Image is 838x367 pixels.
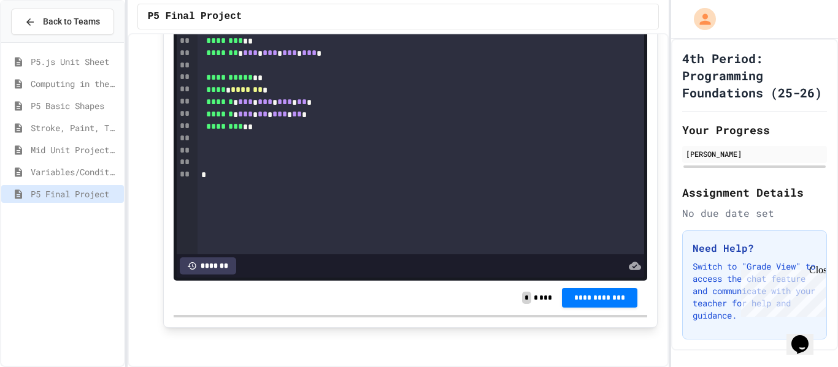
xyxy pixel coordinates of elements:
span: Back to Teams [43,15,100,28]
h2: Your Progress [682,121,827,138]
div: Chat with us now!Close [5,5,85,78]
span: Variables/Conditionals/Animation [31,165,119,178]
h1: 4th Period: Programming Foundations (25-26) [682,50,827,101]
p: Switch to "Grade View" to access the chat feature and communicate with your teacher for help and ... [693,260,817,322]
span: P5 Final Project [148,9,242,24]
button: Back to Teams [11,9,114,35]
div: My Account [681,5,719,33]
span: Mid Unit Project: Creature Art [31,143,119,156]
div: No due date set [682,206,827,221]
iframe: chat widget [736,265,826,317]
iframe: chat widget [786,318,826,355]
h3: Need Help? [693,241,817,255]
span: P5.js Unit Sheet [31,55,119,68]
h2: Assignment Details [682,184,827,201]
div: [PERSON_NAME] [686,148,823,159]
span: P5 Final Project [31,187,119,200]
span: Computing in the Arts [31,77,119,90]
span: P5 Basic Shapes [31,99,119,112]
span: Stroke, Paint, Transparency [31,121,119,134]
